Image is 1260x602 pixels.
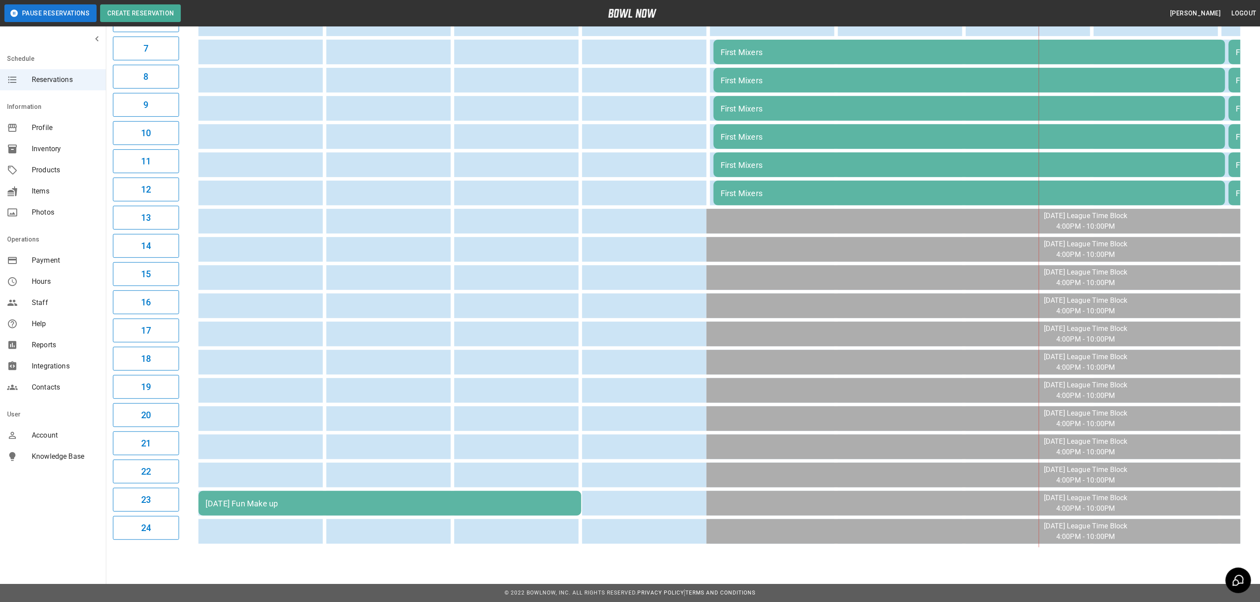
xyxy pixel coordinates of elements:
[721,160,1218,170] div: First Mixers
[141,465,151,479] h6: 22
[141,436,151,450] h6: 21
[143,70,148,84] h6: 8
[143,41,148,56] h6: 7
[113,319,179,342] button: 17
[113,516,179,540] button: 24
[113,290,179,314] button: 16
[32,297,99,308] span: Staff
[141,211,151,225] h6: 13
[32,186,99,197] span: Items
[113,488,179,512] button: 23
[113,460,179,483] button: 22
[141,408,151,422] h6: 20
[721,76,1218,85] div: First Mixers
[32,382,99,393] span: Contacts
[141,493,151,507] h6: 23
[637,590,684,596] a: Privacy Policy
[32,255,99,266] span: Payment
[721,48,1218,57] div: First Mixers
[1167,5,1224,22] button: [PERSON_NAME]
[141,380,151,394] h6: 19
[32,319,99,329] span: Help
[113,262,179,286] button: 15
[113,206,179,230] button: 13
[141,239,151,253] h6: 14
[113,93,179,117] button: 9
[141,182,151,197] h6: 12
[32,361,99,372] span: Integrations
[141,154,151,168] h6: 11
[113,403,179,427] button: 20
[141,295,151,309] h6: 16
[143,98,148,112] h6: 9
[1228,5,1260,22] button: Logout
[113,178,179,201] button: 12
[141,521,151,535] h6: 24
[608,9,657,18] img: logo
[685,590,755,596] a: Terms and Conditions
[32,340,99,350] span: Reports
[113,149,179,173] button: 11
[32,144,99,154] span: Inventory
[113,347,179,371] button: 18
[32,451,99,462] span: Knowledge Base
[32,276,99,287] span: Hours
[113,121,179,145] button: 10
[113,375,179,399] button: 19
[721,132,1218,141] div: First Mixers
[505,590,637,596] span: © 2022 BowlNow, Inc. All Rights Reserved.
[32,207,99,218] span: Photos
[113,234,179,258] button: 14
[721,104,1218,113] div: First Mixers
[4,4,97,22] button: Pause Reservations
[32,430,99,441] span: Account
[32,74,99,85] span: Reservations
[32,165,99,175] span: Products
[113,37,179,60] button: 7
[100,4,181,22] button: Create Reservation
[113,431,179,455] button: 21
[721,189,1218,198] div: First Mixers
[141,126,151,140] h6: 10
[141,323,151,338] h6: 17
[32,123,99,133] span: Profile
[206,499,574,508] div: [DATE] Fun Make up
[141,267,151,281] h6: 15
[141,352,151,366] h6: 18
[113,65,179,89] button: 8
